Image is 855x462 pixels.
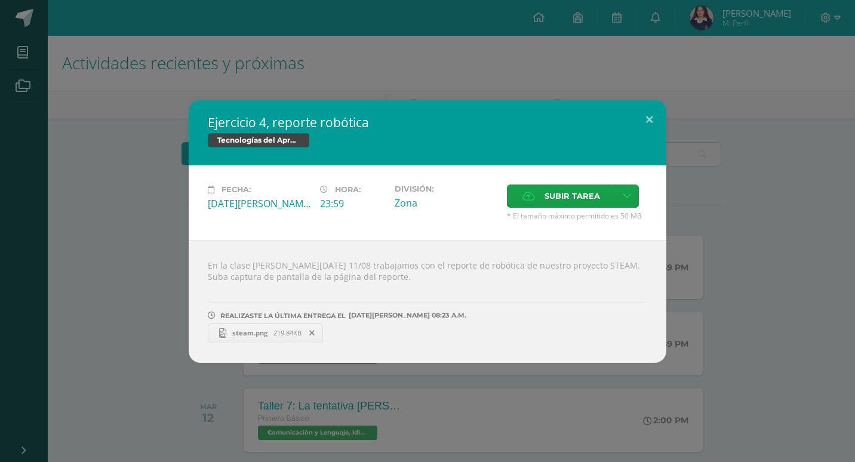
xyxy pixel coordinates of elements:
span: REALIZASTE LA ÚLTIMA ENTREGA EL [220,312,346,320]
span: Hora: [335,185,361,194]
button: Close (Esc) [632,100,666,140]
span: 219.84KB [273,328,302,337]
div: 23:59 [320,197,385,210]
span: Subir tarea [545,185,600,207]
span: Remover entrega [302,327,322,340]
span: * El tamaño máximo permitido es 50 MB [507,211,647,221]
span: steam.png [226,328,273,337]
span: Tecnologías del Aprendizaje y la Comunicación [208,133,309,147]
span: [DATE][PERSON_NAME] 08:23 A.M. [346,315,466,316]
div: En la clase [PERSON_NAME][DATE] 11/08 trabajamos con el reporte de robótica de nuestro proyecto S... [189,240,666,363]
h2: Ejercicio 4, reporte robótica [208,114,647,131]
div: Zona [395,196,497,210]
a: steam.png 219.84KB [208,323,323,343]
label: División: [395,184,497,193]
span: Fecha: [222,185,251,194]
div: [DATE][PERSON_NAME] [208,197,310,210]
